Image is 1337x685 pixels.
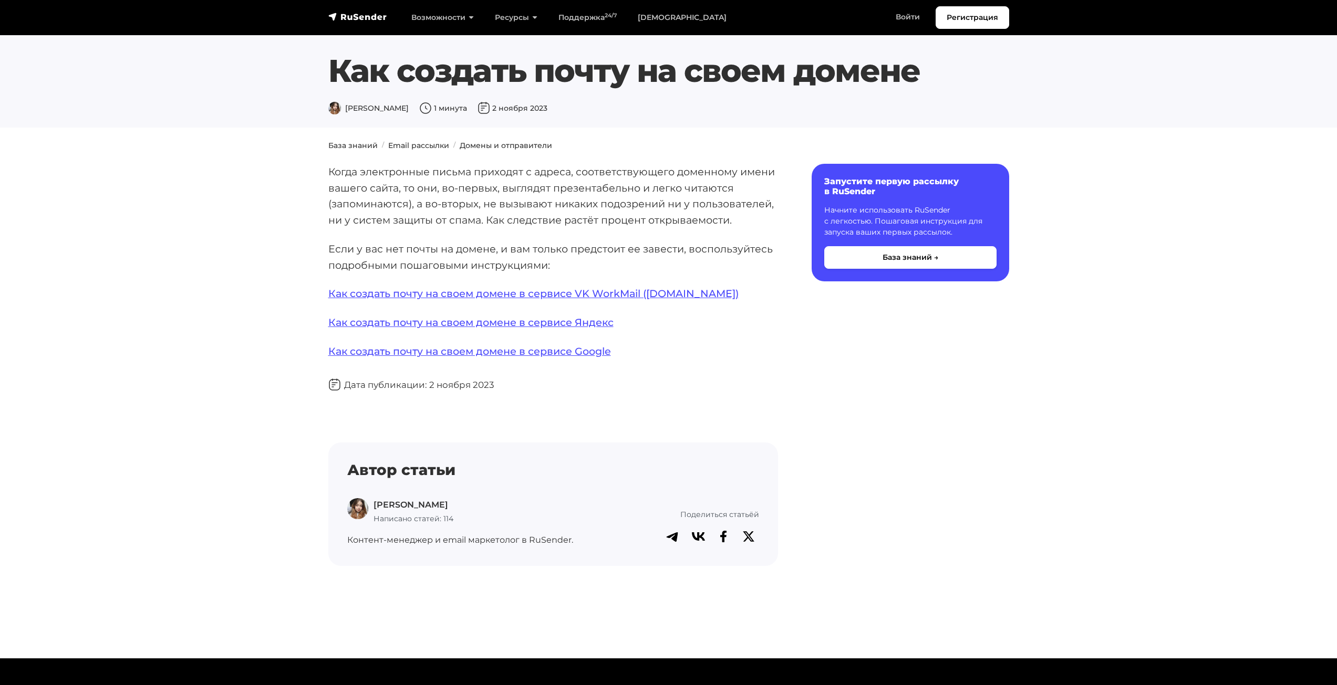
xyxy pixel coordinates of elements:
[388,141,449,150] a: Email рассылки
[328,345,611,357] a: Как создать почту на своем домене в сервисе Google
[548,7,627,28] a: Поддержка24/7
[322,140,1015,151] nav: breadcrumb
[401,7,484,28] a: Возможности
[627,7,737,28] a: [DEMOGRAPHIC_DATA]
[460,141,552,150] a: Домены и отправители
[605,12,617,19] sup: 24/7
[328,378,341,391] img: Дата публикации
[824,246,997,269] button: База знаний →
[478,103,547,113] span: 2 ноября 2023
[328,141,378,150] a: База знаний
[328,241,778,273] p: Если у вас нет почты на домене, и вам только предстоит ее завести, воспользуйтесь подробными поша...
[328,12,387,22] img: RuSender
[812,164,1009,281] a: Запустите первую рассылку в RuSender Начните использовать RuSender с легкостью. Пошаговая инструк...
[328,316,614,329] a: Как создать почту на своем домене в сервисе Яндекс
[328,164,778,228] p: Когда электронные письма приходят с адреса, соответствующего доменному имени вашего сайта, то они...
[347,533,582,547] p: Контент-менеджер и email маркетолог в RuSender.
[328,287,739,300] a: Как создать почту на своем домене в сервисе VK WorkMail ([DOMAIN_NAME])
[936,6,1009,29] a: Регистрация
[347,461,759,479] h4: Автор статьи
[419,102,432,114] img: Время чтения
[419,103,467,113] span: 1 минута
[328,52,1009,90] h1: Как создать почту на своем домене
[478,102,490,114] img: Дата публикации
[328,103,409,113] span: [PERSON_NAME]
[824,205,997,238] p: Начните использовать RuSender с легкостью. Пошаговая инструкция для запуска ваших первых рассылок.
[484,7,548,28] a: Ресурсы
[374,498,453,512] p: [PERSON_NAME]
[374,514,453,523] span: Написано статей: 114
[824,176,997,196] h6: Запустите первую рассылку в RuSender
[885,6,930,28] a: Войти
[595,509,759,520] p: Поделиться статьёй
[328,380,494,390] span: Дата публикации: 2 ноября 2023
